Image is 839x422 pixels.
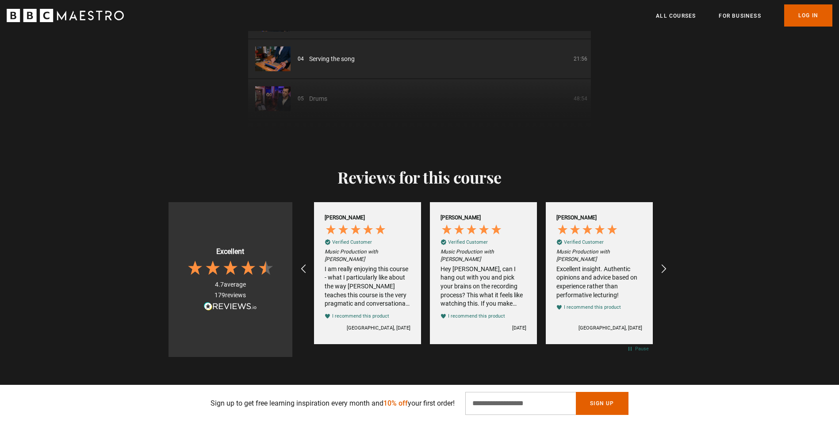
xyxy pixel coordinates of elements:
[292,193,675,344] div: Customer reviews carousel with auto-scroll controls
[215,292,225,299] span: 179
[169,168,671,186] h2: Reviews for this course
[578,325,642,331] div: [GEOGRAPHIC_DATA], [DATE]
[204,302,257,313] a: Read more reviews on REVIEWS.io
[211,398,455,409] p: Sign up to get free learning inspiration every month and your first order!
[448,313,505,319] div: I recommend this product
[657,202,773,344] div: Review by Kate F, 5 out of 5 stars
[441,214,481,222] div: [PERSON_NAME]
[512,325,526,331] div: [DATE]
[448,239,488,246] div: Verified Customer
[325,248,410,263] em: Music Production with [PERSON_NAME]
[215,281,224,288] span: 4.7
[564,239,604,246] div: Verified Customer
[347,325,410,331] div: [GEOGRAPHIC_DATA], [DATE]
[719,12,761,20] a: For business
[309,54,355,64] span: Serving the song
[635,345,649,352] div: Pause
[441,265,526,308] div: Hey [PERSON_NAME], can I hang out with you and pick your brains on the recording process? This wh...
[325,223,389,238] div: 5 Stars
[656,12,696,20] a: All Courses
[556,223,621,238] div: 5 Stars
[656,4,832,27] nav: Primary
[215,291,246,300] div: reviews
[332,239,372,246] div: Verified Customer
[653,258,674,280] div: REVIEWS.io Carousel Scroll Right
[7,9,124,22] svg: BBC Maestro
[310,193,658,344] div: Customer reviews
[441,223,505,238] div: 5 Stars
[564,304,621,311] div: I recommend this product
[556,265,642,299] div: Excellent insight. Authentic opinions and advice based on experience rather than performative lec...
[784,4,832,27] a: Log In
[441,248,526,263] em: Music Production with [PERSON_NAME]
[310,202,425,344] div: Review by David L, 5 out of 5 stars
[576,392,628,415] button: Sign Up
[325,265,410,308] div: I am really enjoying this course - what I particularly like about the way [PERSON_NAME] teaches t...
[325,214,365,222] div: [PERSON_NAME]
[556,214,597,222] div: [PERSON_NAME]
[294,258,315,280] div: REVIEWS.io Carousel Scroll Left
[628,345,649,353] div: Pause carousel
[215,280,246,289] div: average
[556,248,642,263] em: Music Production with [PERSON_NAME]
[186,259,275,277] div: 4.7 Stars
[332,313,389,319] div: I recommend this product
[541,202,657,344] div: Review by Martin F, 5 out of 5 stars
[298,55,304,63] p: 04
[574,55,587,63] p: 21:56
[216,247,244,257] div: Excellent
[425,202,541,344] div: Review by Paul S, 5 out of 5 stars
[383,399,408,407] span: 10% off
